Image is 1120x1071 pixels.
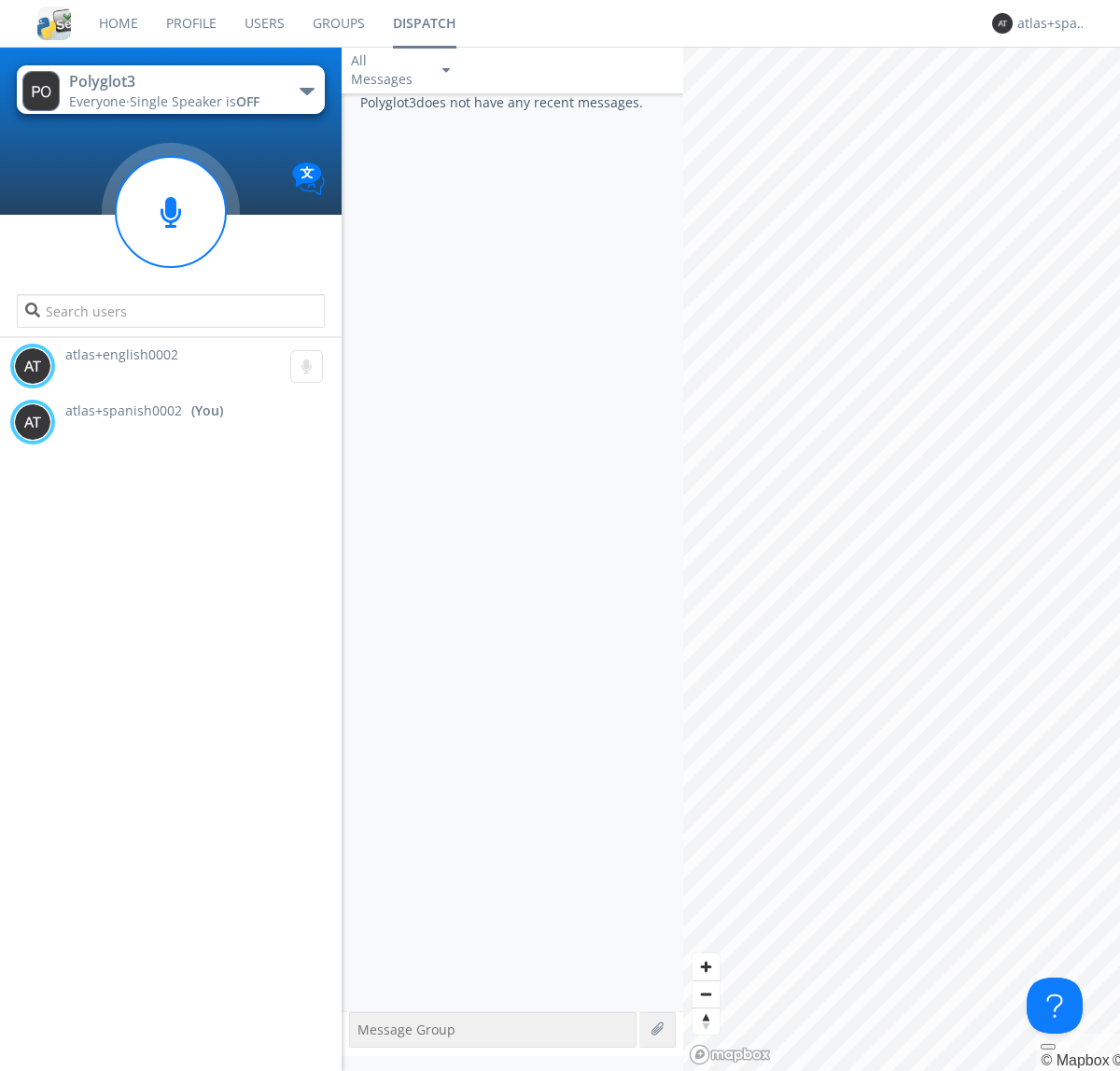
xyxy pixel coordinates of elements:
[130,92,259,110] span: Single Speaker is
[14,403,51,441] img: 373638.png
[22,71,60,111] img: 373638.png
[693,1008,720,1035] button: Reset bearing to north
[1041,1044,1056,1050] button: Toggle attribution
[693,953,720,980] button: Zoom in
[69,92,279,111] div: Everyone ·
[689,1044,771,1065] a: Mapbox logo
[1017,14,1087,33] div: atlas+spanish0002
[992,13,1013,34] img: 373638.png
[37,7,71,40] img: cddb5a64eb264b2086981ab96f4c1ba7
[236,92,259,110] span: OFF
[191,402,223,420] div: (You)
[693,981,720,1008] span: Zoom out
[69,71,279,92] div: Polyglot3
[442,68,450,73] img: caret-down-sm.svg
[1041,1052,1109,1068] a: Mapbox
[292,162,325,195] img: Translation enabled
[693,980,720,1008] button: Zoom out
[14,347,51,385] img: 373638.png
[17,294,324,328] input: Search users
[1027,978,1083,1034] iframe: Toggle Customer Support
[351,51,426,89] div: All Messages
[17,65,324,114] button: Polyglot3Everyone·Single Speaker isOFF
[693,1008,720,1035] span: Reset bearing to north
[65,345,178,363] span: atlas+english0002
[65,402,182,420] span: atlas+spanish0002
[342,93,683,1011] div: Polyglot3 does not have any recent messages.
